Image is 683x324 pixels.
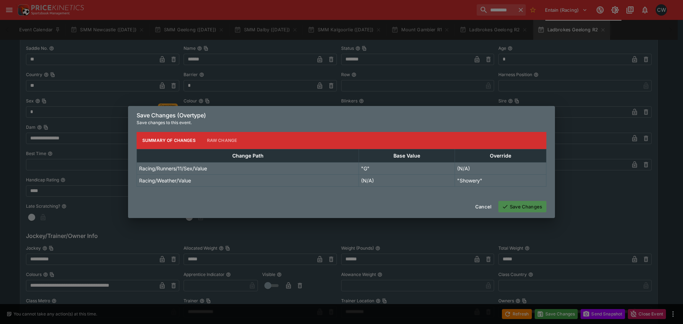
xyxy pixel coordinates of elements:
[137,132,201,149] button: Summary of Changes
[137,149,359,162] th: Change Path
[139,165,207,172] p: Racing/Runners/11/Sex/Value
[359,174,455,186] td: (N/A)
[455,149,546,162] th: Override
[471,201,496,212] button: Cancel
[201,132,243,149] button: Raw Change
[359,162,455,174] td: "G"
[139,177,191,184] p: Racing/Weather/Value
[455,162,546,174] td: (N/A)
[498,201,546,212] button: Save Changes
[455,174,546,186] td: "Showery"
[137,119,546,126] p: Save changes to this event.
[359,149,455,162] th: Base Value
[137,112,546,119] h6: Save Changes (Overtype)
